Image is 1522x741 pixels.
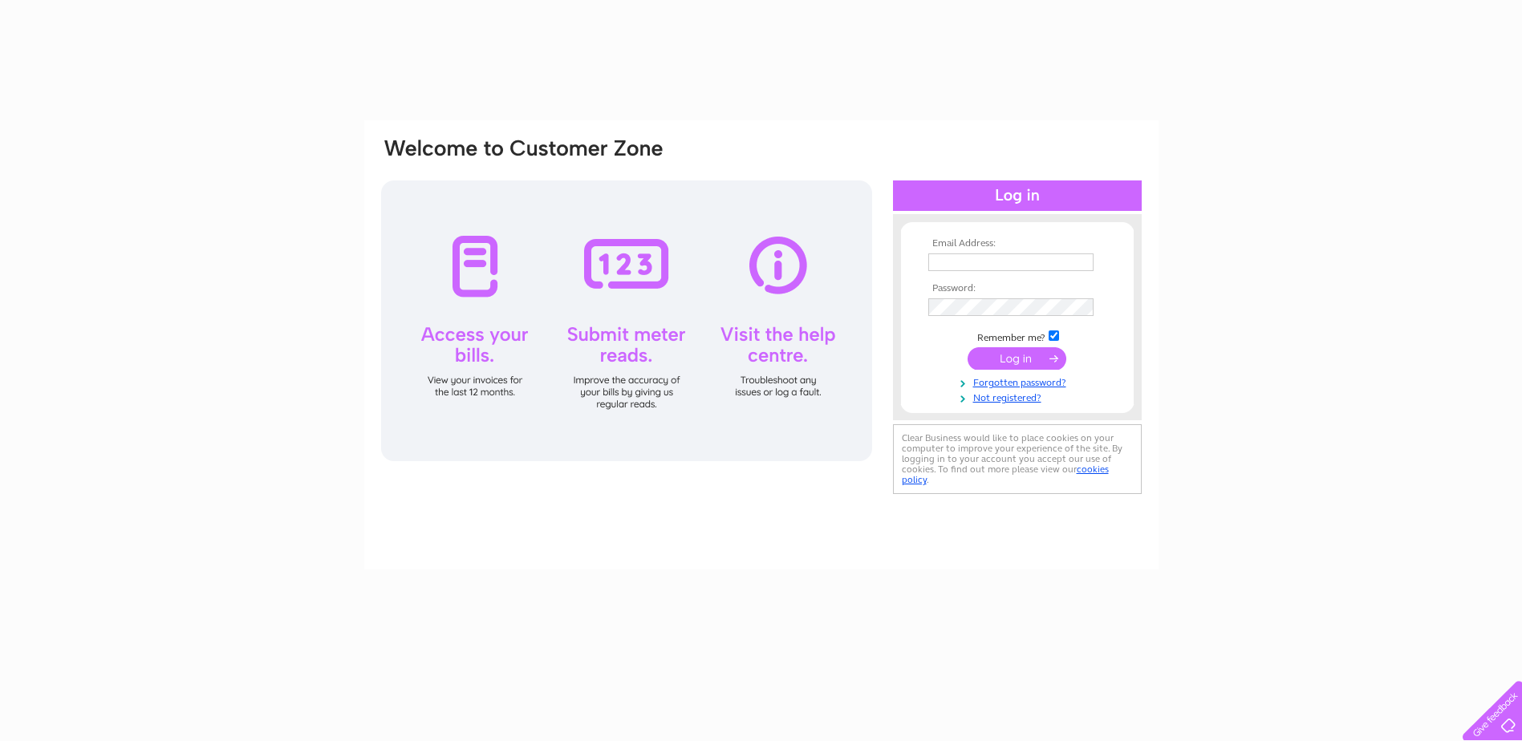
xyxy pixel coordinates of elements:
[928,374,1110,389] a: Forgotten password?
[928,389,1110,404] a: Not registered?
[924,328,1110,344] td: Remember me?
[902,464,1109,485] a: cookies policy
[968,347,1066,370] input: Submit
[924,238,1110,249] th: Email Address:
[893,424,1142,494] div: Clear Business would like to place cookies on your computer to improve your experience of the sit...
[924,283,1110,294] th: Password:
